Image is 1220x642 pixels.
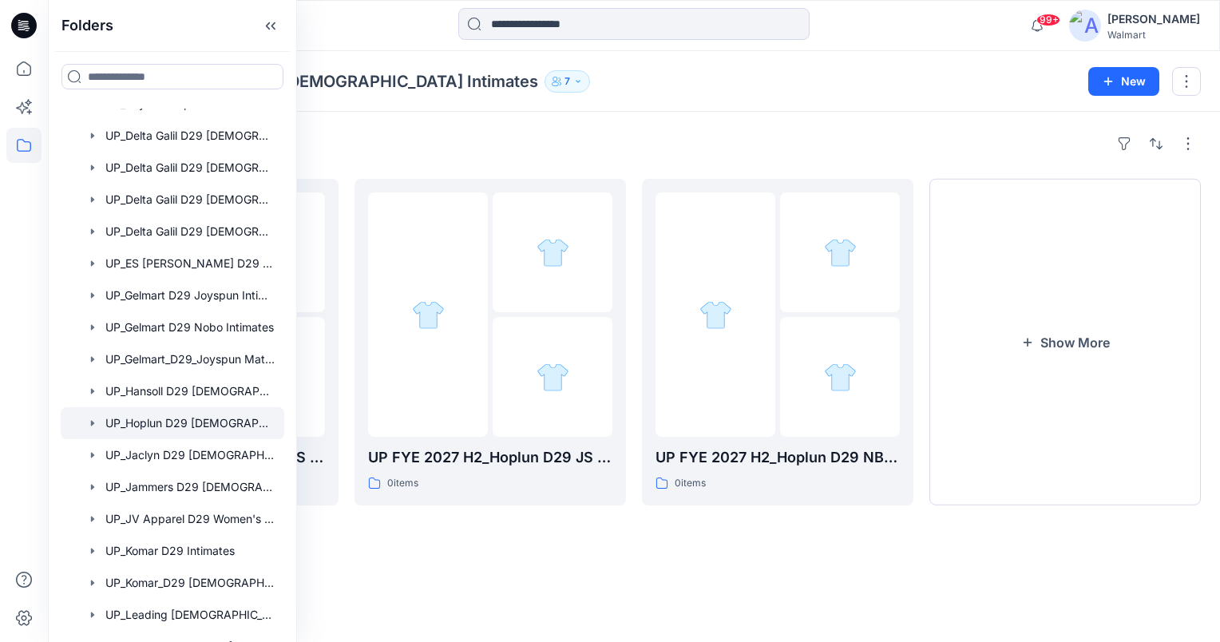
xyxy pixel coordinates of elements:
[656,446,900,469] p: UP FYE 2027 H2_Hoplun D29 NB Bras
[675,475,706,492] p: 0 items
[1107,10,1200,29] div: [PERSON_NAME]
[1069,10,1101,42] img: avatar
[1088,67,1159,96] button: New
[368,446,612,469] p: UP FYE 2027 H2_Hoplun D29 JS Bras
[545,70,590,93] button: 7
[159,70,538,93] p: UP_Hoplun D29 [DEMOGRAPHIC_DATA] Intimates
[824,236,857,269] img: folder 2
[537,236,569,269] img: folder 2
[387,475,418,492] p: 0 items
[355,179,626,505] a: folder 1folder 2folder 3UP FYE 2027 H2_Hoplun D29 JS Bras0items
[537,361,569,394] img: folder 3
[1036,14,1060,26] span: 99+
[1107,29,1200,41] div: Walmart
[929,179,1201,505] button: Show More
[642,179,913,505] a: folder 1folder 2folder 3UP FYE 2027 H2_Hoplun D29 NB Bras0items
[412,299,445,331] img: folder 1
[564,73,570,90] p: 7
[824,361,857,394] img: folder 3
[699,299,732,331] img: folder 1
